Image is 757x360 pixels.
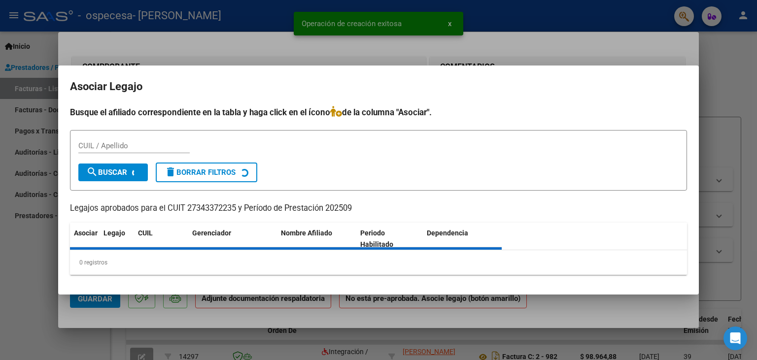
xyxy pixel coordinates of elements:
[70,223,100,255] datatable-header-cell: Asociar
[423,223,502,255] datatable-header-cell: Dependencia
[356,223,423,255] datatable-header-cell: Periodo Habilitado
[78,164,148,181] button: Buscar
[188,223,277,255] datatable-header-cell: Gerenciador
[165,166,176,178] mat-icon: delete
[165,168,236,177] span: Borrar Filtros
[156,163,257,182] button: Borrar Filtros
[86,166,98,178] mat-icon: search
[70,106,687,119] h4: Busque el afiliado correspondiente en la tabla y haga click en el ícono de la columna "Asociar".
[138,229,153,237] span: CUIL
[70,77,687,96] h2: Asociar Legajo
[74,229,98,237] span: Asociar
[723,327,747,350] div: Open Intercom Messenger
[134,223,188,255] datatable-header-cell: CUIL
[192,229,231,237] span: Gerenciador
[86,168,127,177] span: Buscar
[70,202,687,215] p: Legajos aprobados para el CUIT 27343372235 y Período de Prestación 202509
[103,229,125,237] span: Legajo
[70,250,687,275] div: 0 registros
[360,229,393,248] span: Periodo Habilitado
[281,229,332,237] span: Nombre Afiliado
[277,223,356,255] datatable-header-cell: Nombre Afiliado
[427,229,468,237] span: Dependencia
[100,223,134,255] datatable-header-cell: Legajo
